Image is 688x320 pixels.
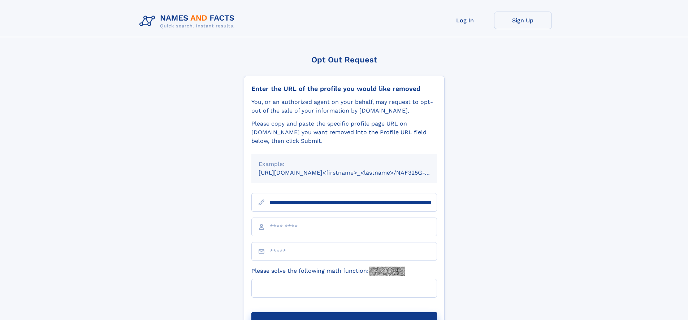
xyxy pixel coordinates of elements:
[436,12,494,29] a: Log In
[251,267,405,276] label: Please solve the following math function:
[251,119,437,145] div: Please copy and paste the specific profile page URL on [DOMAIN_NAME] you want removed into the Pr...
[259,160,430,168] div: Example:
[251,98,437,115] div: You, or an authorized agent on your behalf, may request to opt-out of the sale of your informatio...
[494,12,552,29] a: Sign Up
[244,55,445,64] div: Opt Out Request
[259,169,451,176] small: [URL][DOMAIN_NAME]<firstname>_<lastname>/NAF325G-xxxxxxxx
[251,85,437,93] div: Enter the URL of the profile you would like removed
[137,12,241,31] img: Logo Names and Facts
